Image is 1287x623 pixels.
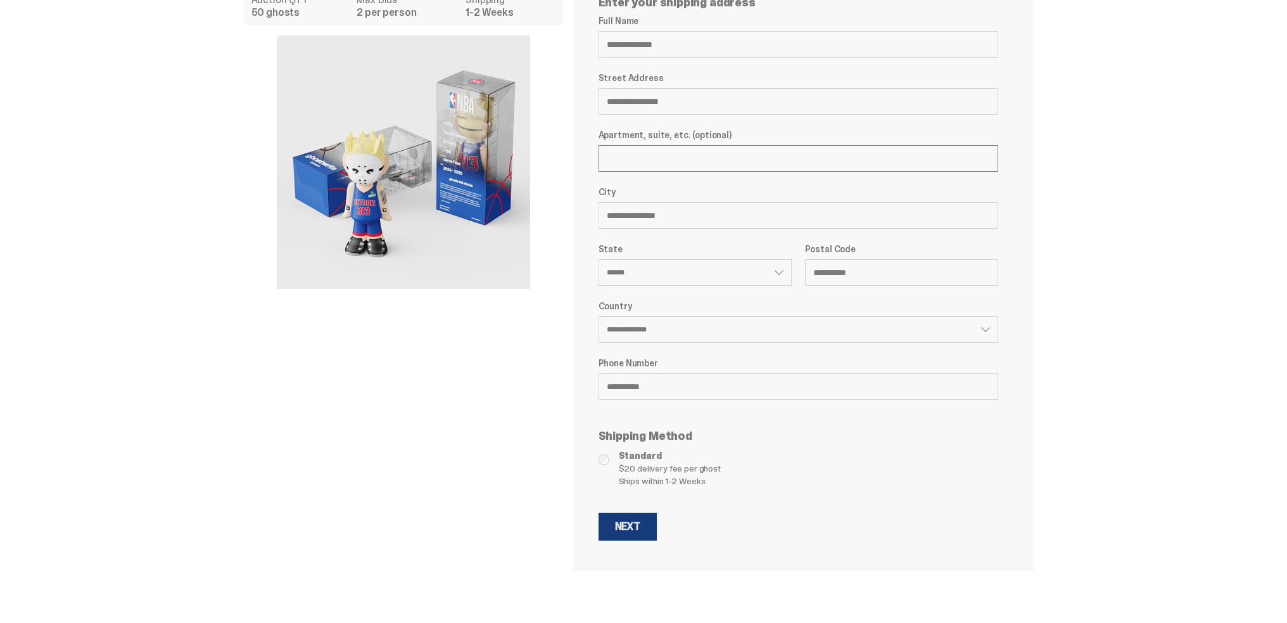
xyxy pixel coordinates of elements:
p: Shipping Method [599,430,999,442]
label: Full Name [599,16,999,26]
dd: 2 per person [357,8,458,18]
dd: 50 ghosts [251,8,350,18]
label: Street Address [599,73,999,83]
label: State [599,244,792,254]
span: Standard [619,449,999,462]
label: Apartment, suite, etc. (optional) [599,130,999,140]
span: $20 delivery fee per ghost [619,462,999,475]
button: Next [599,513,657,541]
div: Next [615,522,640,532]
label: Phone Number [599,358,999,368]
span: Ships within 1-2 Weeks [619,475,999,487]
img: product image [277,35,530,289]
label: Country [599,301,999,311]
dd: 1-2 Weeks [466,8,555,18]
label: Postal Code [805,244,999,254]
label: City [599,187,999,197]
